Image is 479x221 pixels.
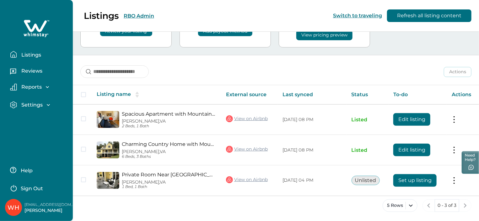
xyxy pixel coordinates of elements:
[352,117,384,123] p: Listed
[19,102,43,108] p: Settings
[387,9,471,22] button: Refresh all listing content
[10,101,68,108] button: Settings
[296,30,353,40] button: View pricing preview
[393,113,430,126] button: Edit listing
[435,199,459,212] button: 0 - 3 of 3
[21,185,43,192] p: Sign Out
[444,67,471,77] button: Actions
[352,147,384,153] p: Listed
[84,10,119,21] p: Listings
[283,117,342,123] p: [DATE] 08 PM
[122,124,216,129] p: 2 Beds, 1 Bath
[383,199,417,212] button: 5 Rows
[283,147,342,153] p: [DATE] 08 PM
[438,202,456,209] p: 0 - 3 of 3
[422,199,435,212] button: previous page
[352,176,380,185] button: Unlisted
[388,85,447,104] th: To-do
[122,185,216,189] p: 1 Bed, 1 Bath
[333,13,382,19] button: Switch to traveling
[122,180,216,185] p: [PERSON_NAME], VA
[278,85,347,104] th: Last synced
[19,52,41,58] p: Listings
[122,141,216,147] a: Charming Country Home with Mountain Views - Inviting Oasis
[92,85,221,104] th: Listing name
[226,145,268,153] a: View on Airbnb
[226,176,268,184] a: View on Airbnb
[19,168,33,174] p: Help
[283,177,342,184] p: [DATE] 04 PM
[393,174,437,187] button: Set up listing
[124,13,154,19] button: RBO Admin
[122,111,216,117] a: Spacious Apartment with Mountain View and High-Speed Internet - Charming Retreat
[221,85,278,104] th: External source
[24,202,75,208] p: [EMAIL_ADDRESS][DOMAIN_NAME]
[131,91,143,98] button: sorting
[122,172,216,178] a: Private Room Near [GEOGRAPHIC_DATA], [GEOGRAPHIC_DATA]/ Porch
[447,85,479,104] th: Actions
[19,68,42,74] p: Reviews
[10,164,66,176] button: Help
[122,154,216,159] p: 6 Beds, 3 Baths
[8,200,19,215] div: Whimstay Host
[122,119,216,124] p: [PERSON_NAME], VA
[10,84,68,91] button: Reports
[10,181,66,194] button: Sign Out
[97,172,119,189] img: propertyImage_Private Room Near UVA, Mtn VIew/ Porch
[393,144,430,156] button: Edit listing
[122,149,216,154] p: [PERSON_NAME], VA
[97,141,119,158] img: propertyImage_Charming Country Home with Mountain Views - Inviting Oasis
[10,66,68,78] button: Reviews
[97,111,119,128] img: propertyImage_Spacious Apartment with Mountain View and High-Speed Internet - Charming Retreat
[10,48,68,61] button: Listings
[24,207,75,214] p: [PERSON_NAME]
[226,115,268,123] a: View on Airbnb
[19,84,42,90] p: Reports
[459,199,471,212] button: next page
[347,85,389,104] th: Status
